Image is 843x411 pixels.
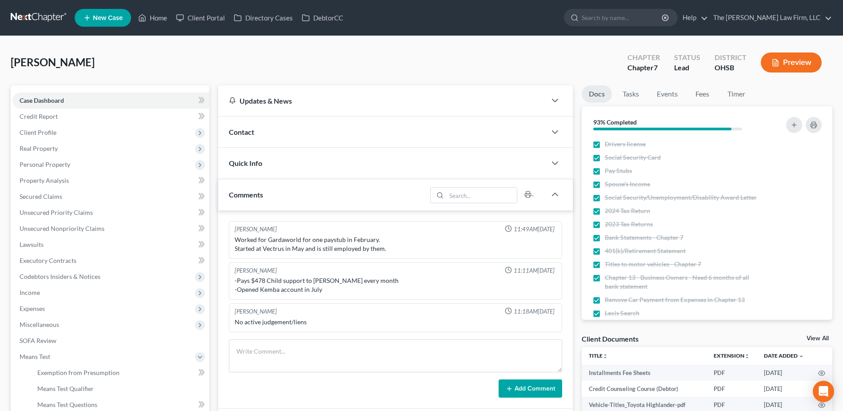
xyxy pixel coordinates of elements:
a: Events [650,85,685,103]
span: Means Test Qualifier [37,385,94,392]
a: Means Test Qualifier [30,381,209,397]
td: [DATE] [757,365,811,381]
span: 11:18AM[DATE] [514,307,555,316]
a: Credit Report [12,109,209,125]
a: Unsecured Nonpriority Claims [12,221,209,237]
a: Directory Cases [229,10,297,26]
span: Case Dashboard [20,97,64,104]
span: 11:11AM[DATE] [514,266,555,275]
td: [DATE] [757,381,811,397]
div: Updates & News [229,96,535,105]
span: Real Property [20,145,58,152]
div: OHSB [715,63,747,73]
a: Extensionunfold_more [714,352,750,359]
a: Date Added expand_more [764,352,804,359]
i: unfold_more [744,354,750,359]
div: Worked for Gardaworld for one paystub in February. Started at Vectrus in May and is still employe... [235,235,556,253]
span: 2023 Tax Returns [605,220,653,229]
div: Lead [674,63,700,73]
span: 7 [654,63,658,72]
span: Bank Statements - Chapter 7 [605,233,683,242]
div: [PERSON_NAME] [235,307,277,316]
span: Miscellaneous [20,321,59,328]
span: Lawsuits [20,241,44,248]
a: Client Portal [172,10,229,26]
a: Exemption from Presumption [30,365,209,381]
div: Open Intercom Messenger [813,381,834,402]
td: PDF [707,365,757,381]
td: Installments Fee Sheets [582,365,707,381]
a: Timer [720,85,752,103]
input: Search by name... [582,9,663,26]
div: -Pays $478 Child support to [PERSON_NAME] every month -Opened Kemba account in July [235,276,556,294]
a: Property Analysis [12,173,209,189]
a: Help [678,10,708,26]
td: Credit Counseling Course (Debtor) [582,381,707,397]
span: Exemption from Presumption [37,369,120,376]
a: View All [807,335,829,342]
span: Means Test Questions [37,401,97,408]
a: Secured Claims [12,189,209,205]
div: [PERSON_NAME] [235,266,277,275]
span: [PERSON_NAME] [11,56,95,68]
strong: 93% Completed [593,118,637,126]
a: Titleunfold_more [589,352,608,359]
span: Contact [229,128,254,136]
span: Social Security Card [605,153,661,162]
span: Pay Stubs [605,166,632,175]
div: [PERSON_NAME] [235,225,277,234]
span: Chapter 13 - Business Owners - Need 6 months of all bank statement [605,273,762,291]
a: Executory Contracts [12,253,209,269]
span: Property Analysis [20,177,69,184]
span: Lexis Search [605,309,639,318]
span: 401(k)/Retirement Statement [605,246,686,255]
span: Codebtors Insiders & Notices [20,273,100,280]
span: Social Security/Unemployment/Disability Award Letter [605,193,757,202]
span: SOFA Review [20,337,56,344]
div: Chapter [627,52,660,63]
a: The [PERSON_NAME] Law Firm, LLC [709,10,832,26]
i: unfold_more [603,354,608,359]
span: Personal Property [20,161,70,168]
span: Expenses [20,305,45,312]
button: Preview [761,52,822,73]
div: Chapter [627,63,660,73]
a: Lawsuits [12,237,209,253]
td: PDF [707,381,757,397]
a: Case Dashboard [12,93,209,109]
span: Unsecured Nonpriority Claims [20,225,104,232]
span: New Case [93,15,123,21]
div: District [715,52,747,63]
span: Remove Car Payment from Expenses in Chapter 13 [605,295,745,304]
a: SOFA Review [12,333,209,349]
span: Executory Contracts [20,257,76,264]
span: Client Profile [20,129,56,136]
span: Income [20,289,40,296]
button: Add Comment [499,379,562,398]
a: Home [134,10,172,26]
a: Fees [688,85,717,103]
i: expand_more [799,354,804,359]
span: Spouse's Income [605,180,650,189]
div: No active judgement/liens [235,318,556,326]
div: Client Documents [582,334,639,343]
span: 2024 Tax Return [605,206,650,215]
span: Titles to motor vehicles - Chapter 7 [605,260,701,269]
span: Quick Info [229,159,262,167]
span: Secured Claims [20,193,62,200]
span: Drivers license [605,140,646,149]
a: Unsecured Priority Claims [12,205,209,221]
span: Comments [229,190,263,199]
span: Unsecured Priority Claims [20,209,93,216]
a: DebtorCC [297,10,348,26]
div: Status [674,52,700,63]
span: Means Test [20,353,50,360]
span: 11:49AM[DATE] [514,225,555,234]
span: Credit Report [20,113,58,120]
a: Tasks [615,85,646,103]
a: Docs [582,85,612,103]
input: Search... [446,188,517,203]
